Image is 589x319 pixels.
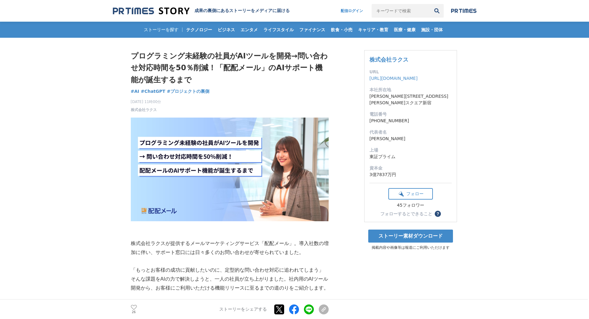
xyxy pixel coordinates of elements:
span: #AI [131,88,139,94]
a: ライフスタイル [261,22,296,38]
a: 配信ログイン [335,4,369,18]
dd: 東証プライム [369,153,452,160]
a: ビジネス [215,22,237,38]
dd: 3億7837万円 [369,171,452,178]
div: フォローするとできること [380,212,432,216]
a: ファイナンス [297,22,328,38]
a: 施設・団体 [419,22,445,38]
span: ファイナンス [297,27,328,32]
span: 医療・健康 [391,27,418,32]
a: ストーリー素材ダウンロード [368,230,453,243]
p: 掲載内容や画像等は報道にご利用いただけます [364,245,457,250]
p: 26 [131,311,137,314]
span: ？ [436,212,440,216]
a: #AI [131,88,139,95]
p: そんな課題をAIの力で解決しようと、一人の社員が立ち上がりました。社内用のAIツール開発から、お客様にご利用いただける機能リリースに至るまでの道のりをご紹介します。 [131,275,329,293]
p: ストーリーをシェアする [219,307,267,312]
span: #ChatGPT [141,88,165,94]
dt: 電話番号 [369,111,452,118]
button: ？ [435,211,441,217]
a: テクノロジー [184,22,215,38]
a: 成果の裏側にあるストーリーをメディアに届ける 成果の裏側にあるストーリーをメディアに届ける [113,7,290,15]
a: キャリア・教育 [356,22,391,38]
a: 飲食・小売 [328,22,355,38]
h2: 成果の裏側にあるストーリーをメディアに届ける [194,8,290,14]
a: 株式会社ラクス [131,107,157,113]
button: フォロー [388,188,433,200]
dt: 本社所在地 [369,87,452,93]
span: キャリア・教育 [356,27,391,32]
dt: 代表者名 [369,129,452,136]
input: キーワードで検索 [372,4,430,18]
span: エンタメ [238,27,260,32]
a: 株式会社ラクス [369,56,408,63]
p: 株式会社ラクスが提供するメールマーケティングサービス「配配メール」。導入社数の増加に伴い、サポート窓口には日々多くのお問い合わせが寄せられていました。 [131,239,329,257]
img: thumbnail_d3856c20-88ad-11f0-bdc0-cdb11d5b0d6c.png [131,118,329,221]
div: 45フォロワー [388,203,433,208]
a: #ChatGPT [141,88,165,95]
span: 飲食・小売 [328,27,355,32]
img: 成果の裏側にあるストーリーをメディアに届ける [113,7,190,15]
dd: [PHONE_NUMBER] [369,118,452,124]
dd: [PERSON_NAME] [369,136,452,142]
button: 検索 [430,4,444,18]
a: エンタメ [238,22,260,38]
span: ビジネス [215,27,237,32]
span: [DATE] 11時00分 [131,99,161,105]
span: #プロジェクトの裏側 [167,88,209,94]
a: #プロジェクトの裏側 [167,88,209,95]
a: [URL][DOMAIN_NAME] [369,76,418,81]
dd: [PERSON_NAME][STREET_ADDRESS][PERSON_NAME]スクエア新宿 [369,93,452,106]
span: 施設・団体 [419,27,445,32]
dt: 上場 [369,147,452,153]
dt: URL [369,69,452,75]
img: prtimes [451,8,476,13]
span: テクノロジー [184,27,215,32]
span: ライフスタイル [261,27,296,32]
a: 医療・健康 [391,22,418,38]
dt: 資本金 [369,165,452,171]
h1: プログラミング未経験の社員がAIツールを開発→問い合わせ対応時間を50％削減！「配配メール」のAIサポート機能が誕生するまで [131,50,329,86]
p: 「もっとお客様の成功に貢献したいのに、定型的な問い合わせ対応に追われてしまう」 [131,266,329,275]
